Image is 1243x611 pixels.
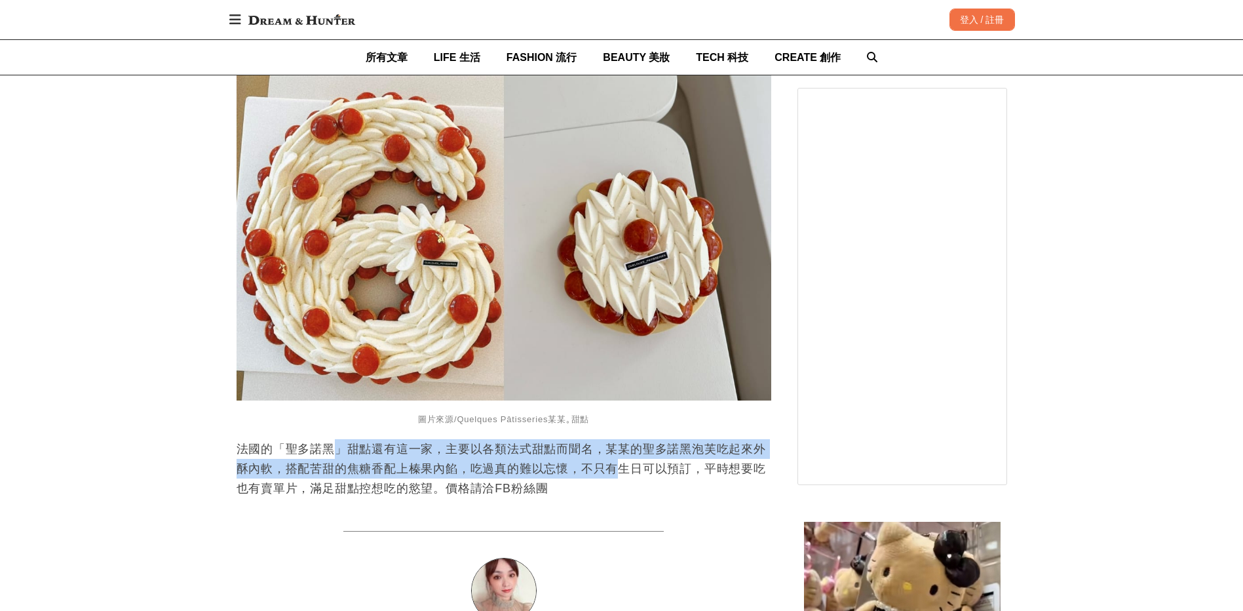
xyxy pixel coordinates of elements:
[507,52,577,63] span: FASHION 流行
[237,439,771,498] p: 法國的「聖多諾黑」甜點還有這一家，主要以各類法式甜點而聞名，某某的聖多諾黑泡芙吃起來外酥內軟，搭配苦甜的焦糖香配上榛果內餡，吃過真的難以忘懷，不只有生日可以預訂，平時想要吃也有賣單片，滿足甜點控...
[418,414,589,424] span: 圖片來源/Quelques Pâtisseries某某｡甜點
[366,52,408,63] span: 所有文章
[696,52,748,63] span: TECH 科技
[774,52,841,63] span: CREATE 創作
[242,8,362,31] img: Dream & Hunter
[507,40,577,75] a: FASHION 流行
[949,9,1015,31] div: 登入 / 註冊
[603,52,670,63] span: BEAUTY 美妝
[603,40,670,75] a: BEAUTY 美妝
[434,40,480,75] a: LIFE 生活
[237,66,771,401] img: 生日蛋糕推薦！IG人氣爆棚8家「台北蛋糕店」保證不踩雷，壽星吃了心滿意足下次又再訂！
[696,40,748,75] a: TECH 科技
[434,52,480,63] span: LIFE 生活
[366,40,408,75] a: 所有文章
[774,40,841,75] a: CREATE 創作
